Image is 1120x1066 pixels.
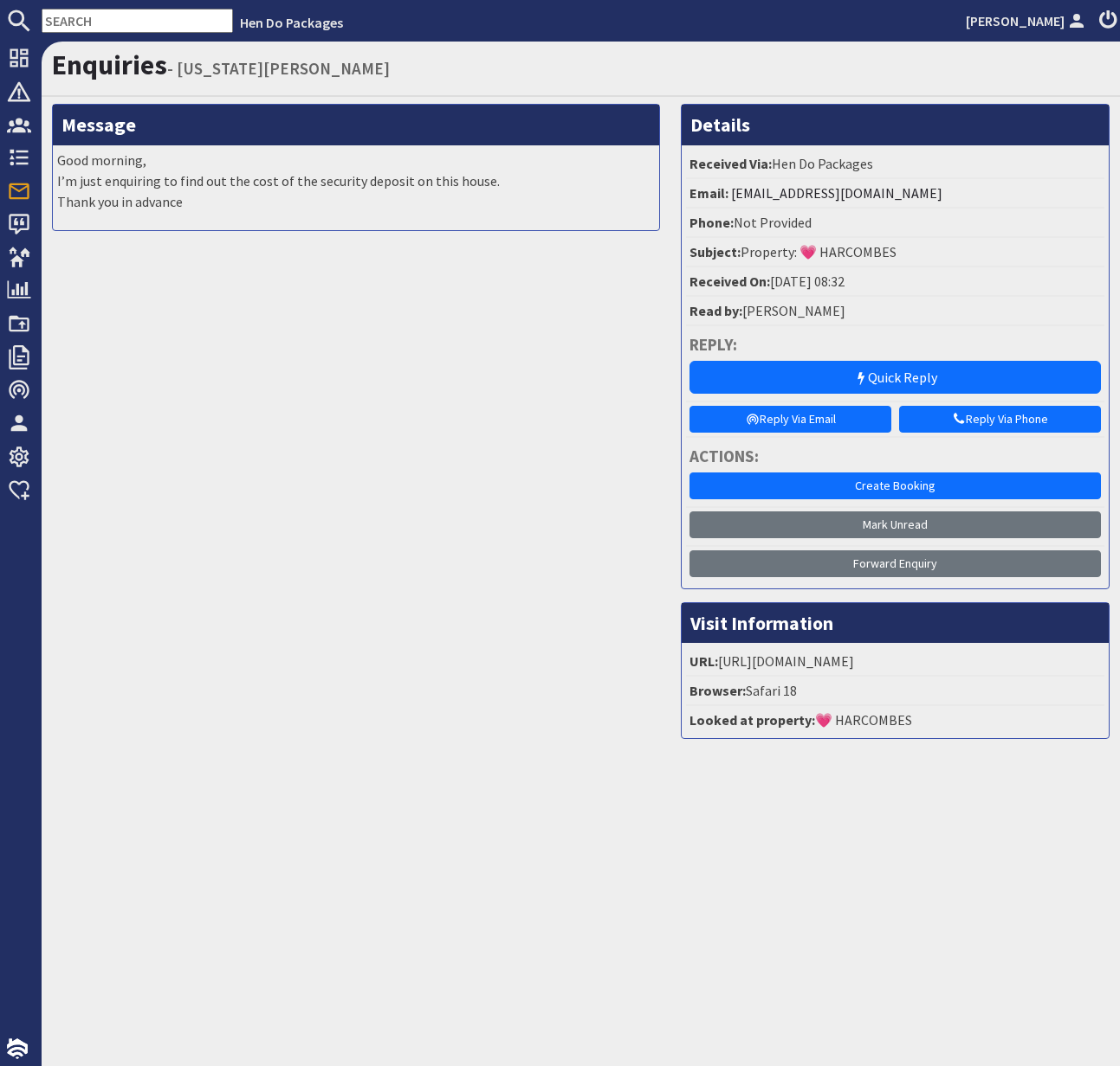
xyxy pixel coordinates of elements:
a: Reply Via Phone [899,406,1101,433]
strong: Received On: [689,273,770,290]
a: Create Booking [689,472,1101,499]
a: Mark Unread [689,511,1101,538]
h3: Message [53,105,659,144]
a: Hen Do Packages [240,14,343,31]
li: [PERSON_NAME] [686,297,1104,326]
strong: Subject: [689,243,741,260]
a: Enquiries [52,48,167,82]
li: [DATE] 08:32 [686,267,1104,297]
li: [URL][DOMAIN_NAME] [686,647,1104,677]
p: Good morning, I’m just enquiring to find out the cost of the security deposit on this house. Than... [57,150,655,212]
strong: Browser: [689,682,746,699]
input: SEARCH [42,9,233,33]
img: staytech_i_w-64f4e8e9ee0a9c174fd5317b4b171b261742d2d393467e5bdba4413f4f884c10.svg [7,1038,28,1059]
li: Safari 18 [686,677,1104,706]
h3: Details [682,105,1109,144]
a: Forward Enquiry [689,550,1101,577]
strong: Looked at property: [689,711,815,729]
a: [PERSON_NAME] [966,10,1089,31]
strong: Received Via: [689,155,772,172]
small: - [US_STATE][PERSON_NAME] [167,58,390,79]
a: Quick Reply [689,361,1101,394]
h4: Actions: [689,446,1101,466]
li: Not Provided [686,209,1104,238]
strong: Read by: [689,302,742,319]
li: 💗 HARCOMBES [686,706,1104,734]
strong: Phone: [689,214,734,231]
a: Reply Via Email [689,406,891,433]
li: Property: 💗 HARCOMBES [686,238,1104,267]
li: Hen Do Packages [686,150,1104,179]
a: [EMAIL_ADDRESS][DOMAIN_NAME] [731,184,942,202]
h3: Visit Information [682,603,1109,643]
h4: Reply: [689,335,1101,355]
strong: URL: [689,652,718,670]
strong: Email: [689,184,728,202]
